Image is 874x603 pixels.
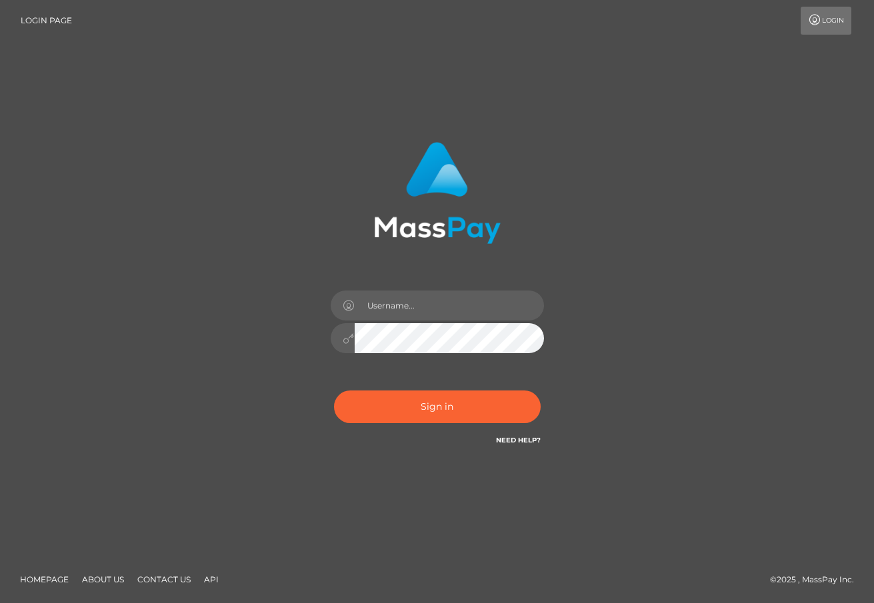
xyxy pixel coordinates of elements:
button: Sign in [334,390,541,423]
input: Username... [355,291,544,320]
a: About Us [77,569,129,590]
a: API [199,569,224,590]
a: Need Help? [496,436,541,444]
a: Login [801,7,851,35]
a: Login Page [21,7,72,35]
a: Homepage [15,569,74,590]
img: MassPay Login [374,142,501,244]
div: © 2025 , MassPay Inc. [770,572,864,587]
a: Contact Us [132,569,196,590]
